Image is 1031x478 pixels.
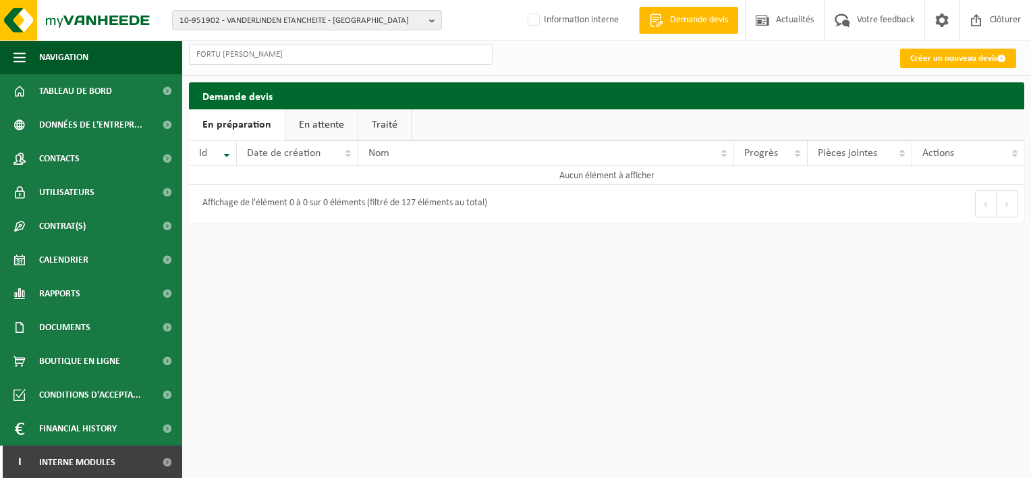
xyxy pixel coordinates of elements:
[39,344,120,378] span: Boutique en ligne
[172,10,442,30] button: 10-951902 - VANDERLINDEN ETANCHEITE - [GEOGRAPHIC_DATA]
[285,109,358,140] a: En attente
[368,148,389,159] span: Nom
[39,378,141,412] span: Conditions d'accepta...
[179,11,424,31] span: 10-951902 - VANDERLINDEN ETANCHEITE - [GEOGRAPHIC_DATA]
[199,148,207,159] span: Id
[525,10,619,30] label: Information interne
[247,148,321,159] span: Date de création
[39,74,112,108] span: Tableau de bord
[189,45,493,65] input: Chercher
[196,192,487,216] div: Affichage de l'élément 0 à 0 sur 0 éléments (filtré de 127 éléments au total)
[39,142,80,176] span: Contacts
[667,14,731,27] span: Demande devis
[39,243,88,277] span: Calendrier
[818,148,877,159] span: Pièces jointes
[189,109,285,140] a: En préparation
[744,148,778,159] span: Progrès
[997,190,1018,217] button: Next
[39,277,80,311] span: Rapports
[39,41,88,74] span: Navigation
[39,311,90,344] span: Documents
[922,148,954,159] span: Actions
[358,109,411,140] a: Traité
[975,190,997,217] button: Previous
[39,209,86,243] span: Contrat(s)
[189,166,1024,185] td: Aucun élément à afficher
[900,49,1016,68] a: Créer un nouveau devis
[639,7,738,34] a: Demande devis
[39,176,94,209] span: Utilisateurs
[39,412,117,446] span: Financial History
[189,82,1024,109] h2: Demande devis
[39,108,142,142] span: Données de l'entrepr...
